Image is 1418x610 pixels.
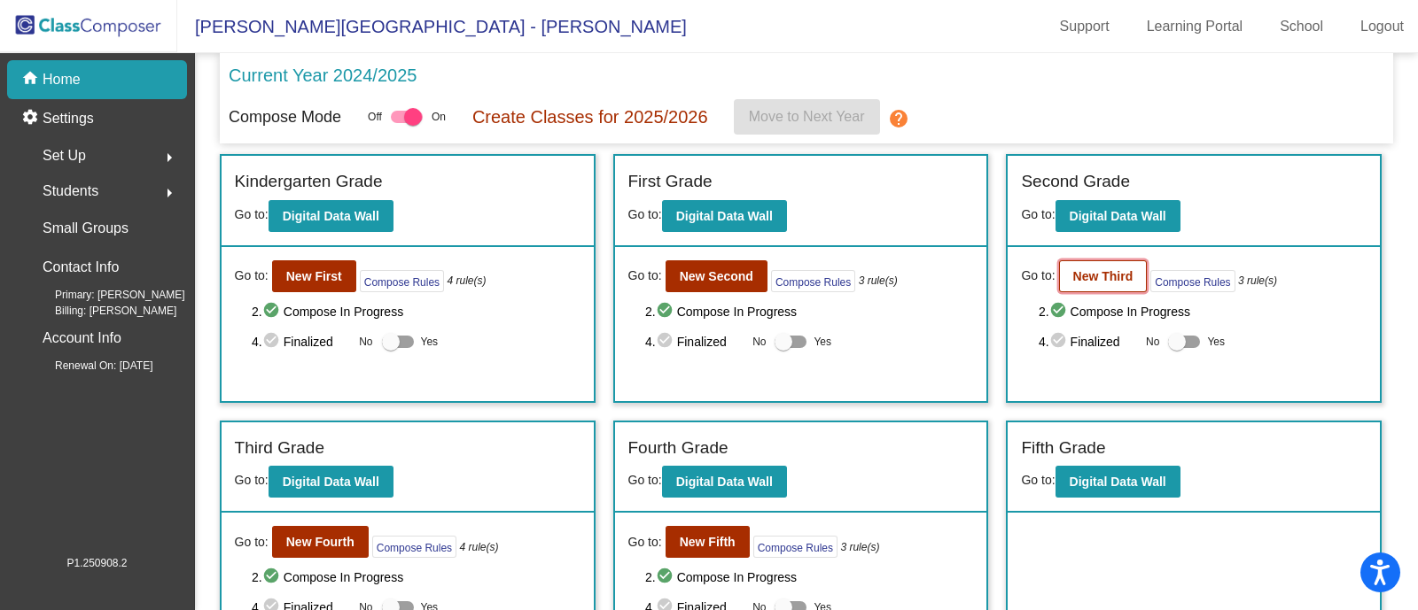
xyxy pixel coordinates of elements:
[43,69,81,90] p: Home
[1150,270,1235,292] button: Compose Rules
[840,539,879,555] i: 3 rule(s)
[1021,436,1105,461] label: Fifth Grade
[447,273,486,289] i: 4 rule(s)
[286,535,354,549] b: New Fourth
[235,436,324,461] label: Third Grade
[771,270,855,292] button: Compose Rules
[887,108,908,129] mat-icon: help
[753,536,838,558] button: Compose Rules
[1133,12,1258,41] a: Learning Portal
[43,179,98,204] span: Students
[645,567,973,588] span: 2. Compose In Progress
[272,260,356,292] button: New First
[235,473,269,487] span: Go to:
[262,301,284,322] mat-icon: check_circle
[235,169,383,195] label: Kindergarten Grade
[43,216,129,241] p: Small Groups
[1049,301,1071,322] mat-icon: check_circle
[1346,12,1418,41] a: Logout
[1056,200,1180,232] button: Digital Data Wall
[628,207,662,221] span: Go to:
[1207,331,1225,352] span: Yes
[1021,473,1055,487] span: Go to:
[676,475,773,489] b: Digital Data Wall
[1070,475,1166,489] b: Digital Data Wall
[368,109,382,125] span: Off
[645,301,973,322] span: 2. Compose In Progress
[459,539,498,555] i: 4 rule(s)
[1039,331,1137,352] span: 4. Finalized
[859,273,898,289] i: 3 rule(s)
[27,358,152,374] span: Renewal On: [DATE]
[628,169,713,195] label: First Grade
[235,266,269,285] span: Go to:
[272,526,369,558] button: New Fourth
[372,536,456,558] button: Compose Rules
[645,331,744,352] span: 4. Finalized
[21,108,43,129] mat-icon: settings
[421,331,439,352] span: Yes
[749,109,865,124] span: Move to Next Year
[1266,12,1337,41] a: School
[283,475,379,489] b: Digital Data Wall
[229,105,341,129] p: Compose Mode
[43,326,121,351] p: Account Info
[628,436,728,461] label: Fourth Grade
[676,209,773,223] b: Digital Data Wall
[359,334,372,350] span: No
[814,331,831,352] span: Yes
[235,207,269,221] span: Go to:
[269,200,393,232] button: Digital Data Wall
[1146,334,1159,350] span: No
[1073,269,1134,283] b: New Third
[628,533,662,552] span: Go to:
[252,567,580,588] span: 2. Compose In Progress
[235,533,269,552] span: Go to:
[262,567,284,588] mat-icon: check_circle
[734,99,880,135] button: Move to Next Year
[262,331,284,352] mat-icon: check_circle
[1021,266,1055,285] span: Go to:
[628,266,662,285] span: Go to:
[471,104,707,130] p: Create Classes for 2025/2026
[666,260,767,292] button: New Second
[252,331,350,352] span: 4. Finalized
[752,334,766,350] span: No
[662,466,787,498] button: Digital Data Wall
[662,200,787,232] button: Digital Data Wall
[159,182,180,204] mat-icon: arrow_right
[43,143,86,168] span: Set Up
[1056,466,1180,498] button: Digital Data Wall
[229,62,417,89] p: Current Year 2024/2025
[21,69,43,90] mat-icon: home
[1238,273,1277,289] i: 3 rule(s)
[656,301,677,322] mat-icon: check_circle
[252,301,580,322] span: 2. Compose In Progress
[177,12,687,41] span: [PERSON_NAME][GEOGRAPHIC_DATA] - [PERSON_NAME]
[286,269,342,283] b: New First
[283,209,379,223] b: Digital Data Wall
[27,287,185,303] span: Primary: [PERSON_NAME]
[360,270,444,292] button: Compose Rules
[1021,207,1055,221] span: Go to:
[628,473,662,487] span: Go to:
[680,535,736,549] b: New Fifth
[1039,301,1367,322] span: 2. Compose In Progress
[1059,260,1148,292] button: New Third
[269,466,393,498] button: Digital Data Wall
[159,147,180,168] mat-icon: arrow_right
[1049,331,1071,352] mat-icon: check_circle
[680,269,753,283] b: New Second
[43,108,94,129] p: Settings
[656,567,677,588] mat-icon: check_circle
[656,331,677,352] mat-icon: check_circle
[431,109,445,125] span: On
[666,526,750,558] button: New Fifth
[1046,12,1124,41] a: Support
[1070,209,1166,223] b: Digital Data Wall
[43,255,119,280] p: Contact Info
[27,303,176,319] span: Billing: [PERSON_NAME]
[1021,169,1130,195] label: Second Grade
